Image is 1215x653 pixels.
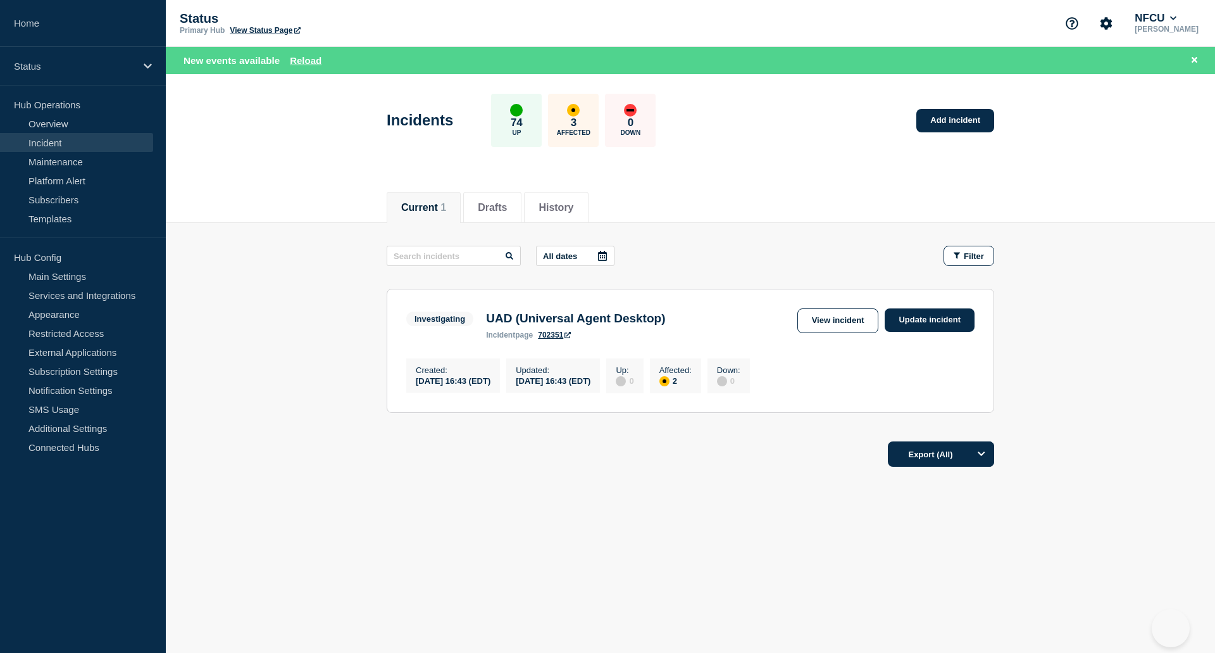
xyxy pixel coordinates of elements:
[184,55,280,66] span: New events available
[628,117,633,129] p: 0
[885,308,975,332] a: Update incident
[557,129,590,136] p: Affected
[14,61,135,72] p: Status
[516,365,590,375] p: Updated :
[567,104,580,117] div: affected
[180,11,433,26] p: Status
[486,331,533,339] p: page
[621,129,641,136] p: Down
[944,246,994,266] button: Filter
[290,55,321,66] button: Reload
[478,202,507,213] button: Drafts
[624,104,637,117] div: down
[616,365,633,375] p: Up :
[1152,609,1190,647] iframe: Help Scout Beacon - Open
[1093,10,1119,37] button: Account settings
[616,375,633,386] div: 0
[1132,25,1201,34] p: [PERSON_NAME]
[511,117,523,129] p: 74
[440,202,446,213] span: 1
[512,129,521,136] p: Up
[916,109,994,132] a: Add incident
[717,375,740,386] div: 0
[659,375,692,386] div: 2
[717,365,740,375] p: Down :
[401,202,446,213] button: Current 1
[406,312,473,326] span: Investigating
[510,104,523,117] div: up
[539,202,573,213] button: History
[969,441,994,467] button: Options
[416,365,490,375] p: Created :
[659,365,692,375] p: Affected :
[486,331,515,339] span: incident
[571,117,576,129] p: 3
[797,308,879,333] a: View incident
[180,26,225,35] p: Primary Hub
[659,376,670,386] div: affected
[543,251,577,261] p: All dates
[1132,12,1179,25] button: NFCU
[964,251,984,261] span: Filter
[230,26,300,35] a: View Status Page
[387,246,521,266] input: Search incidents
[536,246,614,266] button: All dates
[486,312,665,326] h3: UAD (Universal Agent Desktop)
[416,375,490,386] div: [DATE] 16:43 (EDT)
[888,441,994,467] button: Export (All)
[717,376,727,386] div: disabled
[387,111,453,129] h1: Incidents
[1059,10,1085,37] button: Support
[538,331,571,339] a: 702351
[516,375,590,386] div: [DATE] 16:43 (EDT)
[616,376,626,386] div: disabled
